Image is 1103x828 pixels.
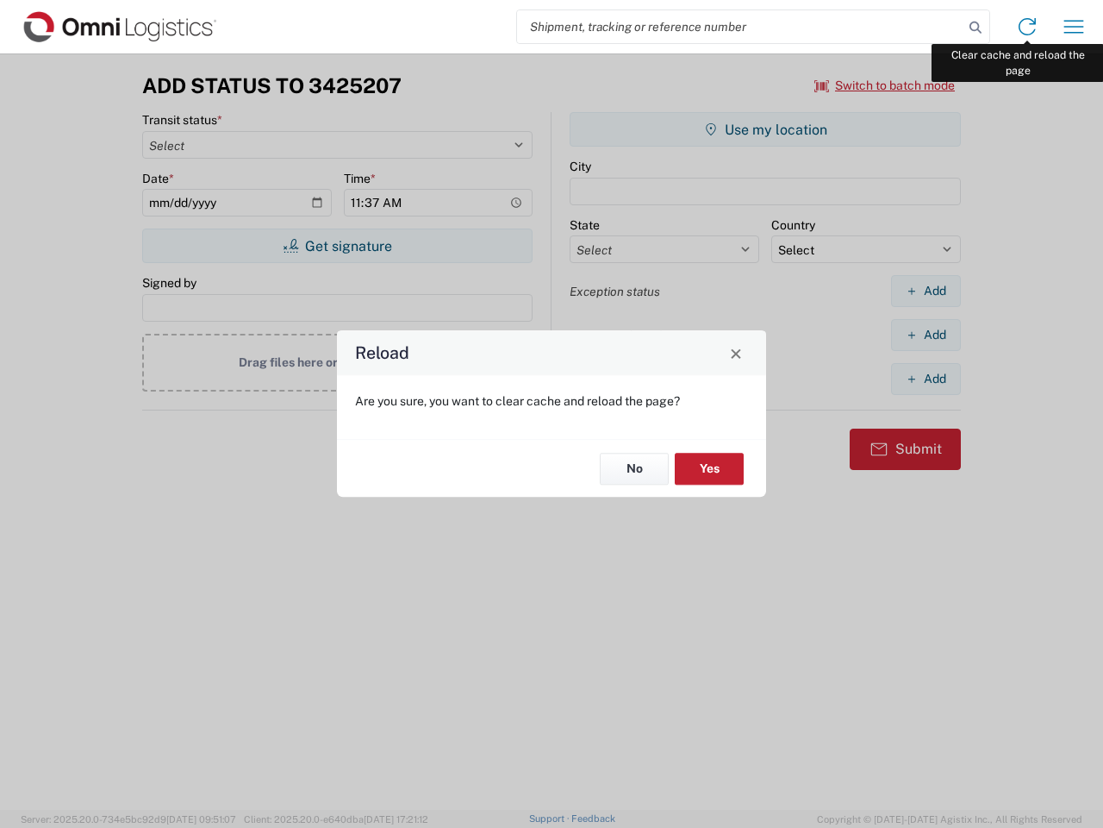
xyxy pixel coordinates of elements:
h4: Reload [355,341,409,366]
p: Are you sure, you want to clear cache and reload the page? [355,393,748,409]
button: Close [724,341,748,365]
button: Yes [675,453,744,485]
input: Shipment, tracking or reference number [517,10,963,43]
button: No [600,453,669,485]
